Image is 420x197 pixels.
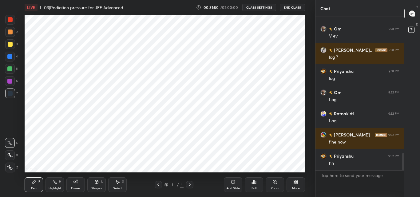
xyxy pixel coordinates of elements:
div: V ev [329,33,399,39]
h4: L-03|Radiation pressure for JEE Advanced [40,5,123,10]
img: no-rating-badge.077c3623.svg [329,27,333,31]
p: D [416,22,418,27]
div: X [5,150,18,160]
div: P [38,180,40,183]
img: no-rating-badge.077c3623.svg [329,49,333,52]
div: grid [315,17,404,170]
div: S [122,180,124,183]
div: Poll [252,187,256,190]
div: Eraser [71,187,80,190]
div: Add Slide [226,187,240,190]
img: db8672b2da58434c926565d139fa0a5f.jpg [320,153,327,159]
div: Pen [31,187,37,190]
img: no-rating-badge.077c3623.svg [329,112,333,116]
div: lag [329,76,399,82]
div: 9:32 PM [388,91,399,94]
div: 1 [169,183,176,187]
h6: Om [333,89,342,96]
h6: [PERSON_NAME].. [333,47,372,53]
div: 1 [5,15,18,25]
img: db8672b2da58434c926565d139fa0a5f.jpg [320,68,327,74]
div: H [59,180,61,183]
div: Highlight [49,187,61,190]
div: hn [329,160,399,167]
div: Z [5,163,18,172]
div: / [177,183,179,187]
img: no-rating-badge.077c3623.svg [329,91,333,94]
div: 9:31 PM [389,27,399,31]
div: 9:32 PM [388,112,399,116]
h6: Priyanshu [333,68,354,74]
div: Lag [329,118,399,124]
div: 9:31 PM [389,48,399,52]
div: Zoom [271,187,279,190]
div: 9:31 PM [389,69,399,73]
button: CLASS SETTINGS [242,4,276,11]
h6: Ratnakirti [333,110,354,117]
div: More [292,187,300,190]
div: 9:32 PM [388,133,399,137]
p: T [416,5,418,10]
img: no-rating-badge.077c3623.svg [329,155,333,158]
div: 1 [180,182,184,187]
div: lag ? [329,54,399,61]
div: 2 [5,27,18,37]
img: no-rating-badge.077c3623.svg [329,70,333,73]
img: iconic-dark.1390631f.png [375,133,387,137]
div: fine now [329,139,399,145]
img: 14a86c96eb9c4ef5ac28fb781fbfa398.jpg [320,132,327,138]
img: 0a221423873341fc919cd38e59d63e3f.jpg [320,47,327,53]
p: Chat [315,0,335,17]
div: 9:32 PM [388,154,399,158]
div: LIVE [25,4,38,11]
img: iconic-dark.1390631f.png [375,48,387,52]
div: 6 [5,76,18,86]
h6: Om [333,26,342,32]
img: no-rating-badge.077c3623.svg [329,133,333,137]
img: 5ec87a25d8904eab9a56ed453ce2b35b.jpg [320,111,327,117]
div: 3 [5,39,18,49]
div: Lag [329,97,399,103]
div: 5 [5,64,18,74]
div: L [101,180,103,183]
div: Shapes [91,187,102,190]
img: ddd83c4edec74e7fb9b63e93586bdd72.jpg [320,89,327,96]
h6: [PERSON_NAME] [333,132,370,138]
div: Select [113,187,122,190]
div: 4 [5,52,18,61]
img: ddd83c4edec74e7fb9b63e93586bdd72.jpg [320,26,327,32]
div: 7 [5,89,18,98]
button: End Class [280,4,305,11]
h6: Priyanshu [333,153,354,159]
div: C [5,138,18,148]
